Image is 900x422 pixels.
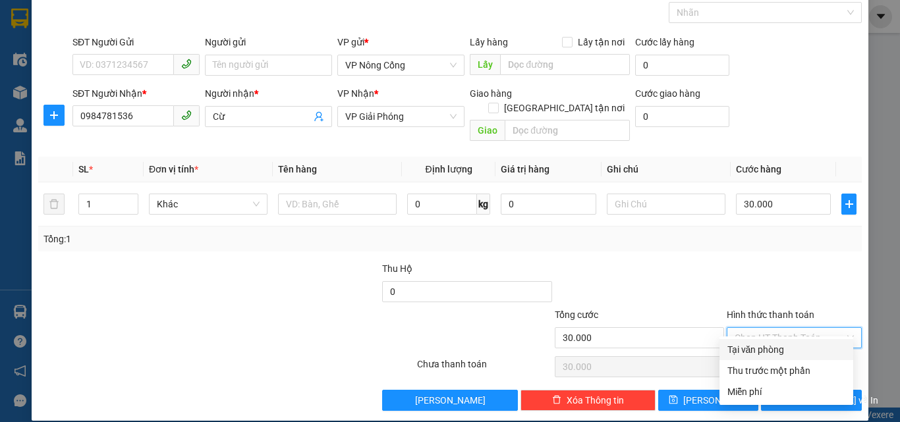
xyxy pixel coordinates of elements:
span: Xóa Thông tin [567,393,624,408]
span: plus [842,199,856,209]
button: save[PERSON_NAME] [658,390,759,411]
span: Thu Hộ [382,263,412,274]
span: [PERSON_NAME] [683,393,754,408]
span: Khác [157,194,260,214]
button: deleteXóa Thông tin [520,390,656,411]
span: phone [181,59,192,69]
input: Ghi Chú [607,194,725,215]
span: Lấy hàng [470,37,508,47]
span: user-add [314,111,324,122]
label: Cước lấy hàng [635,37,694,47]
span: delete [552,395,561,406]
button: plus [841,194,857,215]
div: SĐT Người Nhận [72,86,200,101]
span: Giá trị hàng [501,164,549,174]
input: Cước giao hàng [635,106,729,127]
span: [PERSON_NAME] [415,393,486,408]
span: Lấy [470,54,500,75]
span: Giao [470,120,505,141]
div: Thu trước một phần [727,363,845,378]
span: kg [477,194,490,215]
span: [GEOGRAPHIC_DATA] tận nơi [499,101,630,115]
span: Tên hàng [278,164,317,174]
div: SĐT Người Gửi [72,35,200,49]
input: Dọc đường [500,54,630,75]
input: Cước lấy hàng [635,55,729,76]
span: VP Nhận [337,88,374,99]
button: [PERSON_NAME] [382,390,517,411]
th: Ghi chú [602,157,731,182]
label: Cước giao hàng [635,88,700,99]
span: phone [181,110,192,120]
button: delete [43,194,65,215]
span: Cước hàng [736,164,781,174]
div: VP gửi [337,35,464,49]
span: Đơn vị tính [149,164,198,174]
span: Định lượng [425,164,472,174]
div: Người gửi [205,35,332,49]
div: Tại văn phòng [727,342,845,357]
div: Chưa thanh toán [416,357,553,380]
label: Hình thức thanh toán [727,309,814,320]
input: 0 [501,194,596,215]
button: plus [43,105,65,126]
span: VP Giải Phóng [345,107,457,126]
span: plus [44,110,64,120]
span: Lấy tận nơi [573,35,630,49]
button: printer[PERSON_NAME] và In [761,390,862,411]
span: VP Nông Cống [345,55,457,75]
div: Miễn phí [727,384,845,399]
input: Dọc đường [505,120,630,141]
span: Tổng cước [555,309,598,320]
div: Tổng: 1 [43,232,349,246]
input: VD: Bàn, Ghế [278,194,397,215]
div: Người nhận [205,86,332,101]
span: SL [78,164,89,174]
span: Giao hàng [470,88,512,99]
span: save [669,395,678,406]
